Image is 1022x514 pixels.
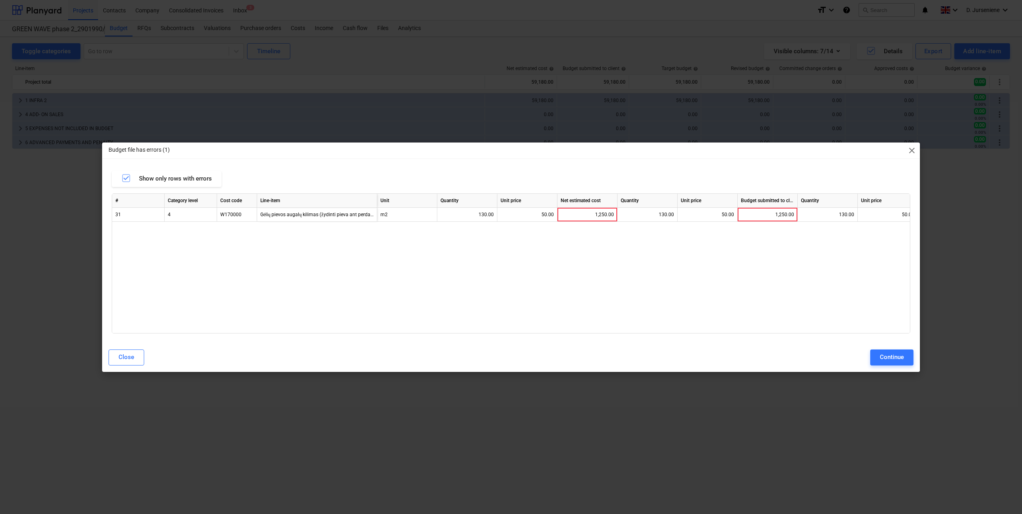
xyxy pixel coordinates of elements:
[678,194,738,208] div: Unit price
[501,208,554,222] div: 50.00
[441,208,494,222] div: 130.00
[741,208,794,222] div: Proposal price * quantity is not correct
[257,208,377,222] div: Gėlių pievos augalų kilimas (žydinti pieva ant perdangos)
[121,173,212,184] div: Show only rows with errors
[982,476,1022,514] iframe: Chat Widget
[861,208,914,222] div: 50.00
[112,171,221,187] button: Show only rows with errors
[880,352,904,362] div: Continue
[870,349,913,365] button: Continue
[217,194,257,208] div: Cost code
[109,146,170,154] p: Budget file has errors (1)
[738,194,798,208] div: Budget submitted to client
[798,194,858,208] div: Quantity
[112,194,165,208] div: #
[557,194,618,208] div: Net estimated cost
[377,208,437,222] div: m2
[112,208,165,222] div: 31
[165,194,217,208] div: Category level
[741,208,794,222] div: 1,250.00
[257,194,377,208] div: Line-item
[165,208,217,222] div: 4
[621,208,674,222] div: 130.00
[801,208,854,222] div: 130.00
[109,349,144,365] button: Close
[561,208,614,222] div: Forecast price * quantity is not correct
[858,194,918,208] div: Unit price
[217,208,257,222] div: W170000
[437,194,497,208] div: Quantity
[618,194,678,208] div: Quantity
[377,194,437,208] div: Unit
[907,146,917,155] span: close
[497,194,557,208] div: Unit price
[119,352,134,362] div: Close
[681,208,734,222] div: 50.00
[561,208,614,222] div: 1,250.00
